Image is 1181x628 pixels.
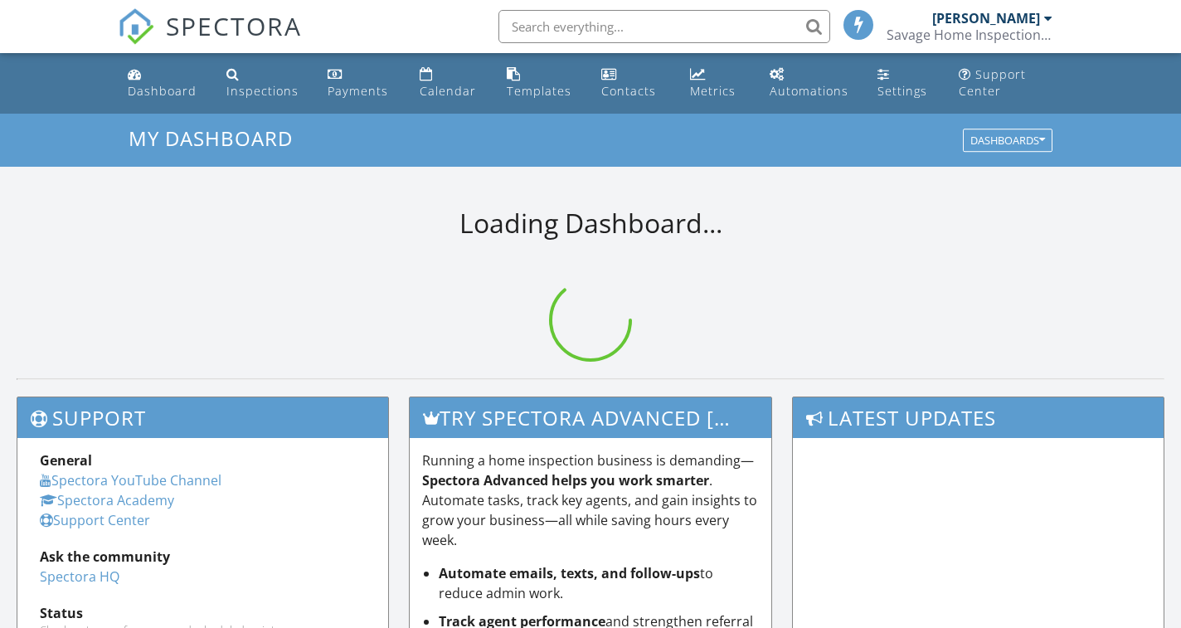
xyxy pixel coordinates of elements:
div: Status [40,603,366,623]
a: Support Center [952,60,1060,107]
div: Contacts [601,83,656,99]
div: Metrics [690,83,736,99]
div: [PERSON_NAME] [932,10,1040,27]
div: Automations [770,83,848,99]
a: Inspections [220,60,307,107]
div: Dashboard [128,83,197,99]
li: to reduce admin work. [439,563,758,603]
h3: Try spectora advanced [DATE] [410,397,770,438]
input: Search everything... [498,10,830,43]
div: Ask the community [40,547,366,567]
a: Payments [321,60,400,107]
div: Dashboards [970,135,1045,147]
button: Dashboards [963,129,1052,153]
a: Dashboard [121,60,207,107]
div: Calendar [420,83,476,99]
h3: Latest Updates [793,397,1164,438]
div: Settings [877,83,927,99]
strong: Spectora Advanced helps you work smarter [422,471,709,489]
a: Support Center [40,511,150,529]
div: Payments [328,83,388,99]
a: Templates [500,60,582,107]
div: Inspections [226,83,299,99]
span: SPECTORA [166,8,302,43]
a: Spectora Academy [40,491,174,509]
a: SPECTORA [118,22,302,57]
h3: Support [17,397,388,438]
img: The Best Home Inspection Software - Spectora [118,8,154,45]
a: Spectora YouTube Channel [40,471,221,489]
div: Support Center [959,66,1026,99]
a: Settings [871,60,939,107]
a: Metrics [683,60,751,107]
a: Calendar [413,60,487,107]
a: Spectora HQ [40,567,119,586]
p: Running a home inspection business is demanding— . Automate tasks, track key agents, and gain ins... [422,450,758,550]
div: Savage Home Inspections LLC [887,27,1052,43]
div: Templates [507,83,571,99]
a: Automations (Basic) [763,60,858,107]
strong: Automate emails, texts, and follow-ups [439,564,700,582]
strong: General [40,451,92,470]
a: Contacts [595,60,669,107]
span: My Dashboard [129,124,293,152]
